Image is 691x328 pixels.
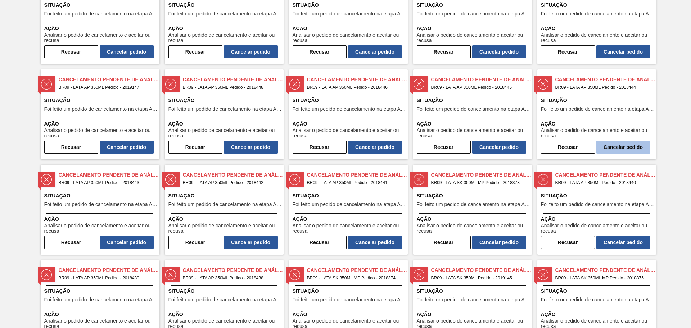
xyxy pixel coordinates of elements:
[59,266,159,274] span: Cancelamento Pendente de Análise
[168,32,282,44] span: Analisar o pedido de cancelamento e aceitar ou recusa
[168,1,282,9] span: Situação
[538,174,548,185] img: status
[541,311,654,318] span: Ação
[293,25,406,32] span: Ação
[472,236,526,249] button: Cancelar pedido
[555,266,656,274] span: Cancelamento Pendente de Análise
[168,44,278,58] div: Completar tarefa: 29942661
[541,11,654,17] span: Foi feito um pedido de cancelamento na etapa Aguardando Faturamento
[555,83,650,91] span: BR09 - LATA AP 350ML Pedido - 2018444
[44,128,158,139] span: Analisar o pedido de cancelamento e aceitar ou recusa
[541,106,654,112] span: Foi feito um pedido de cancelamento na etapa Aguardando Faturamento
[307,274,402,282] span: BR09 - LATA SK 350ML MP Pedido - 2018374
[44,141,98,154] button: Recusar
[44,215,158,223] span: Ação
[414,269,424,280] img: status
[307,76,408,83] span: Cancelamento Pendente de Análise
[417,223,530,234] span: Analisar o pedido de cancelamento e aceitar ou recusa
[41,174,52,185] img: status
[293,11,406,17] span: Foi feito um pedido de cancelamento na etapa Aguardando Faturamento
[168,97,282,104] span: Situação
[538,79,548,90] img: status
[431,171,532,179] span: Cancelamento Pendente de Análise
[538,269,548,280] img: status
[44,287,158,295] span: Situação
[414,174,424,185] img: status
[100,45,154,58] button: Cancelar pedido
[417,44,526,58] div: Completar tarefa: 29942663
[183,266,284,274] span: Cancelamento Pendente de Análise
[44,192,158,200] span: Situação
[44,44,154,58] div: Completar tarefa: 29942660
[224,141,278,154] button: Cancelar pedido
[293,120,406,128] span: Ação
[555,76,656,83] span: Cancelamento Pendente de Análise
[541,141,595,154] button: Recusar
[44,25,158,32] span: Ação
[307,171,408,179] span: Cancelamento Pendente de Análise
[472,141,526,154] button: Cancelar pedido
[541,139,650,154] div: Completar tarefa: 29942853
[348,236,402,249] button: Cancelar pedido
[168,223,282,234] span: Analisar o pedido de cancelamento e aceitar ou recusa
[555,274,650,282] span: BR09 - LATA SK 350ML MP Pedido - 2018375
[348,141,402,154] button: Cancelar pedido
[541,44,650,58] div: Completar tarefa: 29942848
[555,179,650,187] span: BR09 - LATA AP 350ML Pedido - 2018440
[417,234,526,249] div: Completar tarefa: 29942858
[293,139,402,154] div: Completar tarefa: 29942851
[59,76,159,83] span: Cancelamento Pendente de Análise
[165,269,176,280] img: status
[183,76,284,83] span: Cancelamento Pendente de Análise
[307,179,402,187] span: BR09 - LATA AP 350ML Pedido - 2018441
[541,97,654,104] span: Situação
[100,141,154,154] button: Cancelar pedido
[168,297,282,302] span: Foi feito um pedido de cancelamento na etapa Aguardando Faturamento
[417,106,530,112] span: Foi feito um pedido de cancelamento na etapa Aguardando Faturamento
[472,45,526,58] button: Cancelar pedido
[289,269,300,280] img: status
[59,171,159,179] span: Cancelamento Pendente de Análise
[431,274,526,282] span: BR09 - LATA SK 350ML Pedido - 2019145
[293,192,406,200] span: Situação
[293,223,406,234] span: Analisar o pedido de cancelamento e aceitar ou recusa
[417,120,530,128] span: Ação
[541,297,654,302] span: Foi feito um pedido de cancelamento na etapa Aguardando Faturamento
[44,297,158,302] span: Foi feito um pedido de cancelamento na etapa Aguardando Faturamento
[44,223,158,234] span: Analisar o pedido de cancelamento e aceitar ou recusa
[417,25,530,32] span: Ação
[541,202,654,207] span: Foi feito um pedido de cancelamento na etapa Aguardando Faturamento
[293,106,406,112] span: Foi feito um pedido de cancelamento na etapa Aguardando Faturamento
[168,236,222,249] button: Recusar
[541,215,654,223] span: Ação
[168,215,282,223] span: Ação
[100,236,154,249] button: Cancelar pedido
[417,215,530,223] span: Ação
[224,45,278,58] button: Cancelar pedido
[44,120,158,128] span: Ação
[348,45,402,58] button: Cancelar pedido
[59,274,154,282] span: BR09 - LATA AP 350ML Pedido - 2018439
[44,45,98,58] button: Recusar
[183,179,278,187] span: BR09 - LATA AP 350ML Pedido - 2018442
[168,25,282,32] span: Ação
[293,141,347,154] button: Recusar
[541,45,595,58] button: Recusar
[417,97,530,104] span: Situação
[417,202,530,207] span: Foi feito um pedido de cancelamento na etapa Aguardando Faturamento
[293,97,406,104] span: Situação
[417,297,530,302] span: Foi feito um pedido de cancelamento na etapa Aguardando Faturamento
[541,1,654,9] span: Situação
[168,139,278,154] div: Completar tarefa: 29942850
[596,45,650,58] button: Cancelar pedido
[417,128,530,139] span: Analisar o pedido de cancelamento e aceitar ou recusa
[541,32,654,44] span: Analisar o pedido de cancelamento e aceitar ou recusa
[224,236,278,249] button: Cancelar pedido
[293,1,406,9] span: Situação
[168,234,278,249] div: Completar tarefa: 29942856
[541,128,654,139] span: Analisar o pedido de cancelamento e aceitar ou recusa
[541,234,650,249] div: Completar tarefa: 29942859
[168,202,282,207] span: Foi feito um pedido de cancelamento na etapa Aguardando Faturamento
[41,269,52,280] img: status
[414,79,424,90] img: status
